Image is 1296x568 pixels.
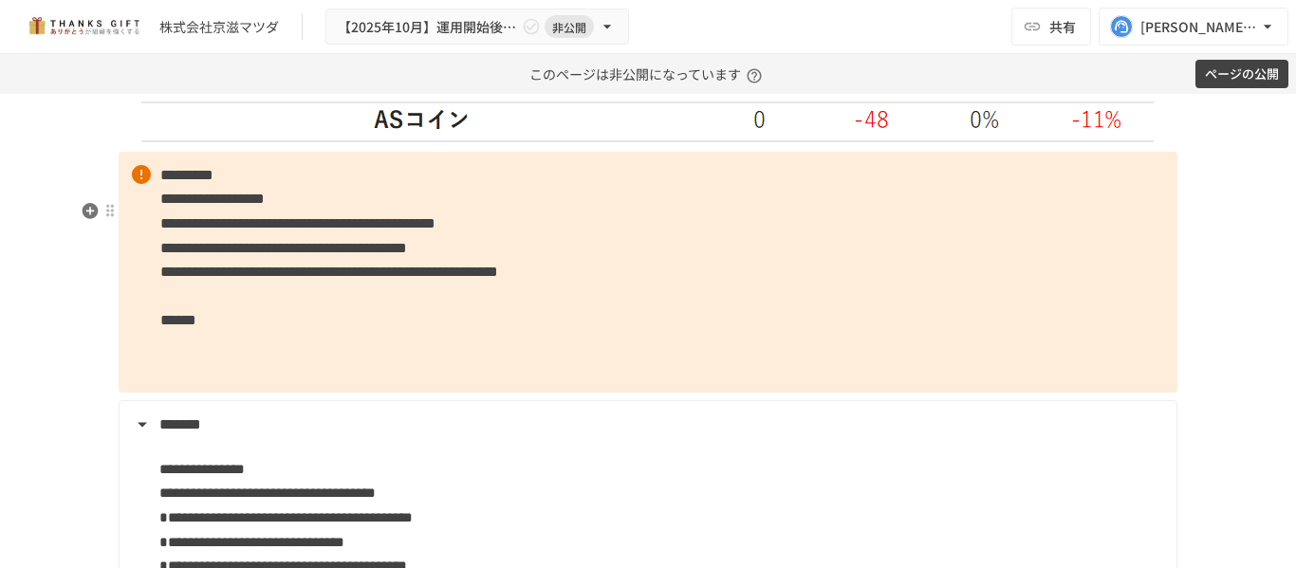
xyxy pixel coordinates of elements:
[529,54,768,94] p: このページは非公開になっています
[23,11,144,42] img: mMP1OxWUAhQbsRWCurg7vIHe5HqDpP7qZo7fRoNLXQh
[159,17,279,37] div: 株式会社京滋マツダ
[1195,60,1288,89] button: ページの公開
[338,15,518,39] span: 【2025年10月】運用開始後振り返りミーティング
[1049,16,1076,37] span: 共有
[1099,8,1288,46] button: [PERSON_NAME][EMAIL_ADDRESS][DOMAIN_NAME]
[1140,15,1258,39] div: [PERSON_NAME][EMAIL_ADDRESS][DOMAIN_NAME]
[325,9,629,46] button: 【2025年10月】運用開始後振り返りミーティング非公開
[545,17,594,37] span: 非公開
[1011,8,1091,46] button: 共有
